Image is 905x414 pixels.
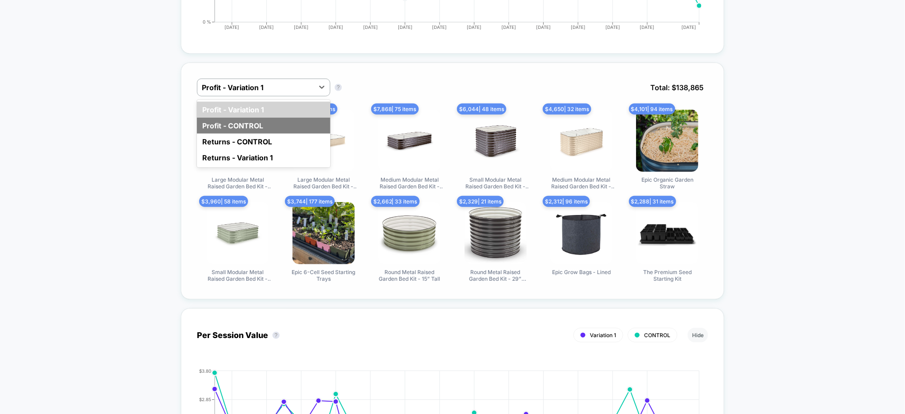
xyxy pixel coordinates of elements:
tspan: [DATE] [640,24,655,30]
span: Round Metal Raised Garden Bed Kit - 29” Extra Tall [462,269,529,283]
span: CONTROL [644,332,670,338]
span: $ 4,101 | 94 items [629,103,675,115]
img: Epic 6-Cell Seed Starting Trays [292,202,355,264]
span: Large Modular Metal Raised Garden Bed Kit - 29” Extra Tall [204,176,271,191]
tspan: [DATE] [605,24,620,30]
img: Medium Modular Metal Raised Garden Bed Kit - 29” Extra Tall [550,110,613,172]
img: Small Modular Metal Raised Garden Bed Kit - 29” Extra Tall [465,110,527,172]
span: Small Modular Metal Raised Garden Bed Kit - 15” Tall [204,269,271,283]
tspan: [DATE] [501,24,516,30]
img: Epic Organic Garden Straw [636,110,698,172]
span: $ 2,312 | 96 items [543,196,590,207]
button: Hide [688,328,708,342]
span: Round Metal Raised Garden Bed Kit - 15” Tall [376,269,443,283]
span: Epic 6-Cell Seed Starting Trays [290,269,357,283]
span: $ 3,744 | 177 items [285,196,335,207]
img: Epic Grow Bags - Lined [550,202,613,264]
span: $ 6,044 | 48 items [457,103,506,115]
span: Epic Grow Bags - Lined [552,269,611,283]
div: Returns - CONTROL [197,134,330,150]
span: $ 7,868 | 75 items [371,103,419,115]
tspan: $3.80 [199,368,211,374]
button: ? [335,84,342,91]
span: Total: $ 138,865 [646,79,708,96]
span: $ 4,650 | 32 items [543,103,591,115]
img: Small Modular Metal Raised Garden Bed Kit - 15” Tall [207,202,269,264]
tspan: [DATE] [363,24,378,30]
div: Returns - Variation 1 [197,150,330,166]
span: $ 2,288 | 31 items [629,196,676,207]
span: Variation 1 [590,332,616,338]
tspan: [DATE] [224,24,239,30]
span: Medium Modular Metal Raised Garden Bed Kit - 29” Extra Tall [548,176,615,191]
div: Profit - Variation 1 [197,102,330,118]
span: Epic Organic Garden Straw [634,176,701,191]
img: Medium Modular Metal Raised Garden Bed Kit - 15” Tall [378,110,440,172]
button: ? [272,332,280,339]
tspan: [DATE] [328,24,343,30]
img: Round Metal Raised Garden Bed Kit - 29” Extra Tall [465,202,527,264]
tspan: [DATE] [432,24,447,30]
span: $ 2,329 | 21 items [457,196,504,207]
tspan: [DATE] [398,24,412,30]
tspan: 0 % [203,19,211,24]
tspan: [DATE] [294,24,308,30]
div: Profit - CONTROL [197,118,330,134]
tspan: [DATE] [682,24,697,30]
span: Small Modular Metal Raised Garden Bed Kit - 29” Extra Tall [462,176,529,191]
span: Large Modular Metal Raised Garden Bed Kit - 15” Tall [290,176,357,191]
tspan: [DATE] [259,24,274,30]
tspan: [DATE] [467,24,481,30]
span: $ 2,662 | 33 items [371,196,420,207]
tspan: [DATE] [571,24,585,30]
tspan: [DATE] [536,24,551,30]
tspan: $2.85 [199,397,211,402]
img: The Premium Seed Starting Kit [636,202,698,264]
span: Medium Modular Metal Raised Garden Bed Kit - 15” Tall [376,176,443,191]
span: The Premium Seed Starting Kit [634,269,701,283]
img: Round Metal Raised Garden Bed Kit - 15” Tall [378,202,440,264]
span: $ 3,960 | 58 items [199,196,248,207]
